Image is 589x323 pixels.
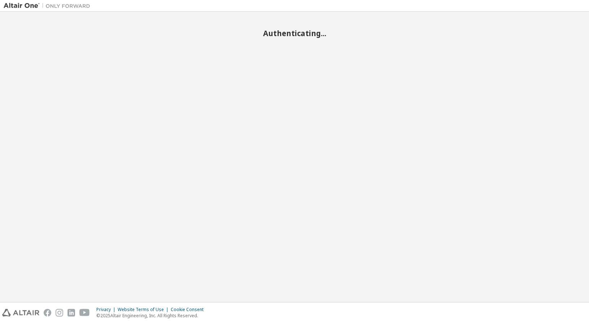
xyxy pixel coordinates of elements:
[96,307,118,313] div: Privacy
[171,307,208,313] div: Cookie Consent
[67,309,75,316] img: linkedin.svg
[118,307,171,313] div: Website Terms of Use
[44,309,51,316] img: facebook.svg
[96,313,208,319] p: © 2025 Altair Engineering, Inc. All Rights Reserved.
[4,29,585,38] h2: Authenticating...
[4,2,94,9] img: Altair One
[79,309,90,316] img: youtube.svg
[2,309,39,316] img: altair_logo.svg
[56,309,63,316] img: instagram.svg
